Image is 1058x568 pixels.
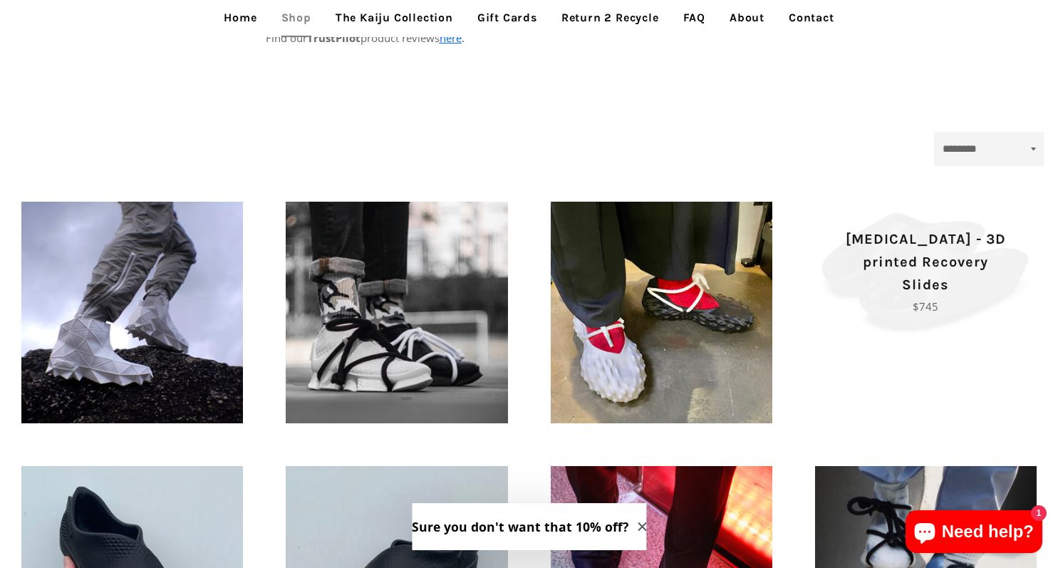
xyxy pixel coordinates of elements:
[840,298,1012,315] p: $745
[286,202,507,423] a: [3D printed Shoes] - lightweight custom 3dprinted shoes sneakers sandals fused footwear
[901,510,1047,557] inbox-online-store-chat: Shopify online store chat
[551,202,772,423] a: [3D printed Shoes] - lightweight custom 3dprinted shoes sneakers sandals fused footwear
[307,31,361,45] strong: TrustPilot
[440,31,462,45] a: here
[840,228,1012,296] p: [MEDICAL_DATA] - 3D printed Recovery Slides
[21,202,243,423] a: [3D printed Shoes] - lightweight custom 3dprinted shoes sneakers sandals fused footwear
[815,202,1037,342] a: Slate-Black [MEDICAL_DATA] - 3D printed Recovery Slides $745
